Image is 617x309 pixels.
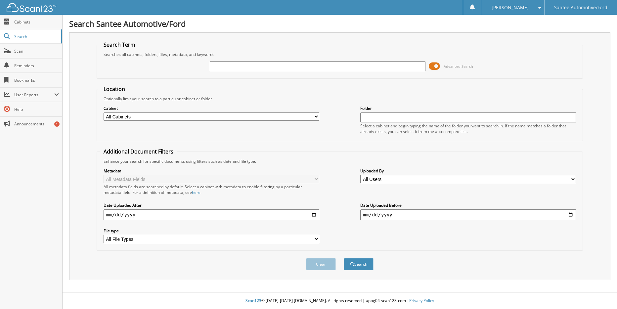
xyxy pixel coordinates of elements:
span: Search [14,34,58,39]
span: Reminders [14,63,59,68]
a: Privacy Policy [409,298,434,303]
legend: Location [100,85,128,93]
label: Cabinet [104,106,319,111]
span: Bookmarks [14,77,59,83]
div: Optionally limit your search to a particular cabinet or folder [100,96,579,102]
button: Clear [306,258,336,270]
span: Cabinets [14,19,59,25]
iframe: Chat Widget [584,277,617,309]
span: Advanced Search [444,64,473,69]
label: File type [104,228,319,234]
span: Scan [14,48,59,54]
label: Date Uploaded Before [360,202,576,208]
span: Help [14,107,59,112]
input: start [104,209,319,220]
div: Select a cabinet and begin typing the name of the folder you want to search in. If the name match... [360,123,576,134]
legend: Additional Document Filters [100,148,177,155]
div: 1 [54,121,60,127]
span: Scan123 [245,298,261,303]
div: Enhance your search for specific documents using filters such as date and file type. [100,158,579,164]
img: scan123-logo-white.svg [7,3,56,12]
legend: Search Term [100,41,139,48]
span: [PERSON_NAME] [492,6,529,10]
label: Folder [360,106,576,111]
span: Announcements [14,121,59,127]
label: Metadata [104,168,319,174]
div: © [DATE]-[DATE] [DOMAIN_NAME]. All rights reserved | appg04-scan123-com | [63,293,617,309]
label: Date Uploaded After [104,202,319,208]
button: Search [344,258,374,270]
label: Uploaded By [360,168,576,174]
input: end [360,209,576,220]
div: Searches all cabinets, folders, files, metadata, and keywords [100,52,579,57]
h1: Search Santee Automotive/Ford [69,18,610,29]
div: All metadata fields are searched by default. Select a cabinet with metadata to enable filtering b... [104,184,319,195]
span: Santee Automotive/Ford [554,6,607,10]
span: User Reports [14,92,54,98]
a: here [192,190,200,195]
